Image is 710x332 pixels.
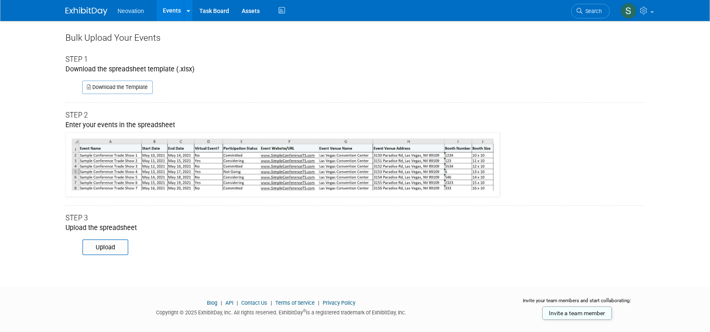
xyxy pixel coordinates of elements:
img: Susan Hurrell [621,3,637,19]
a: Invite a team member [542,306,612,320]
img: ExhibitDay [65,7,107,16]
a: Search [571,4,610,18]
a: Terms of Service [275,300,315,306]
div: Invite your team members and start collaborating: [509,297,645,310]
a: Blog [207,300,217,306]
div: Step 1 [65,55,645,65]
a: Contact Us [241,300,267,306]
span: | [235,300,240,306]
span: Search [582,8,602,14]
span: | [219,300,224,306]
span: Neovation [117,8,144,14]
div: Enter your events in the spreadsheet [65,120,645,197]
div: Step 3 [65,213,645,223]
a: Privacy Policy [323,300,355,306]
span: | [269,300,274,306]
div: Step 2 [65,110,645,120]
span: | [316,300,321,306]
sup: ® [303,308,306,313]
a: Download the Template [82,81,153,94]
div: Upload the spreadsheet [65,223,645,233]
a: API [225,300,233,306]
div: Download the spreadsheet template (.xlsx) [65,65,645,74]
div: Bulk Upload Your Events [65,31,645,44]
div: Copyright © 2025 ExhibitDay, Inc. All rights reserved. ExhibitDay is a registered trademark of Ex... [65,307,497,316]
